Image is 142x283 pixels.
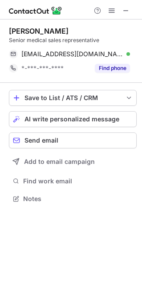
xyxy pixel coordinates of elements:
span: [EMAIL_ADDRESS][DOMAIN_NAME] [21,50,123,58]
div: Save to List / ATS / CRM [24,94,121,101]
button: Reveal Button [95,64,130,73]
button: AI write personalized message [9,111,137,127]
span: AI write personalized message [24,116,119,123]
div: Senior medical sales representative [9,36,137,44]
button: Add to email campaign [9,154,137,170]
button: Send email [9,132,137,148]
img: ContactOut v5.3.10 [9,5,62,16]
button: Notes [9,193,137,205]
button: Find work email [9,175,137,187]
button: save-profile-one-click [9,90,137,106]
span: Find work email [23,177,133,185]
span: Add to email campaign [24,158,95,165]
div: [PERSON_NAME] [9,27,69,35]
span: Send email [24,137,58,144]
span: Notes [23,195,133,203]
